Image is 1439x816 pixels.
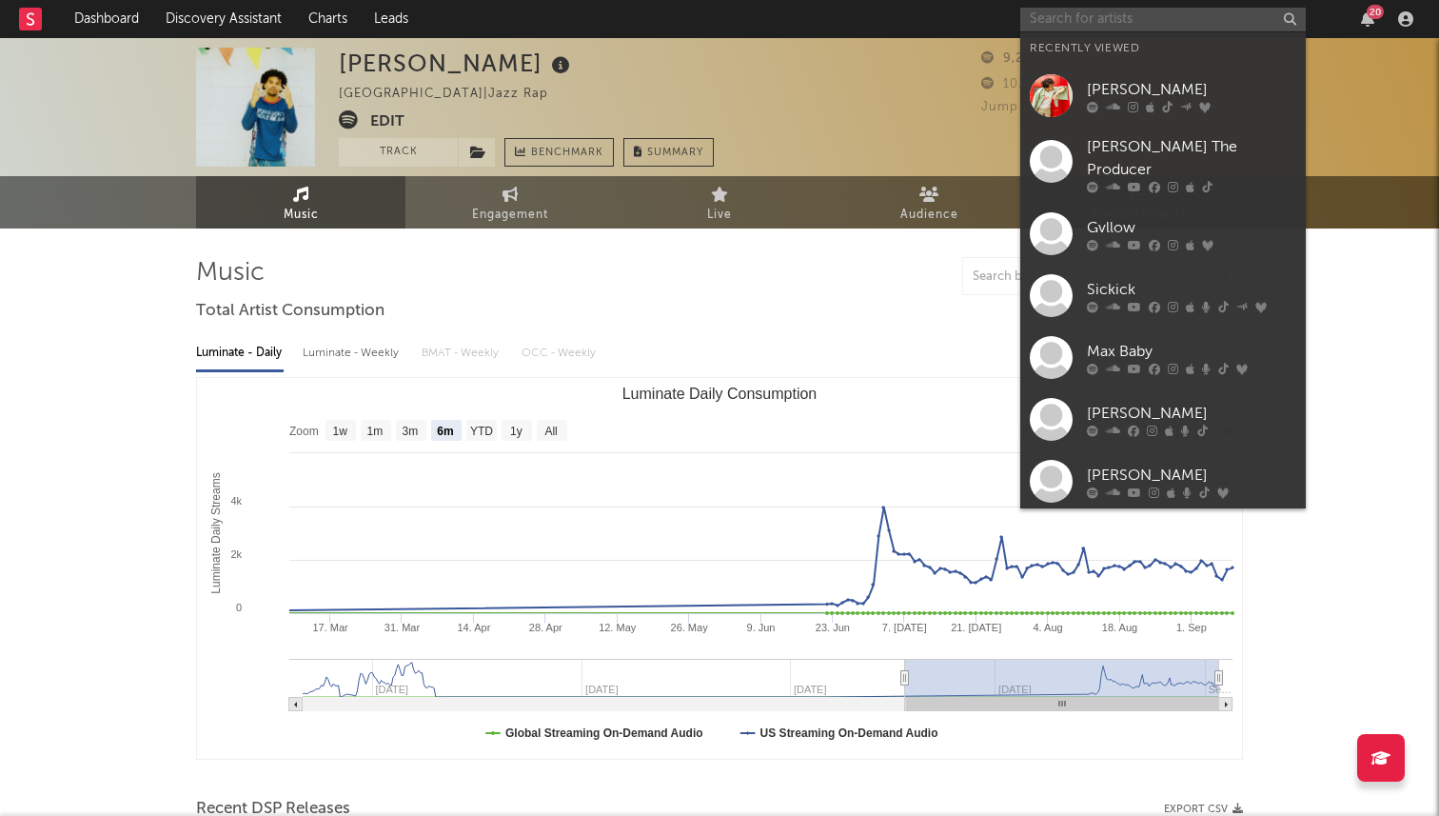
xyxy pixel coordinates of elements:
[1020,265,1306,327] a: Sickick
[196,300,384,323] span: Total Artist Consumption
[531,142,603,165] span: Benchmark
[622,386,818,402] text: Luminate Daily Consumption
[230,548,242,560] text: 2k
[333,425,348,438] text: 1w
[981,101,1094,113] span: Jump Score: 80.7
[339,83,570,106] div: [GEOGRAPHIC_DATA] | Jazz Rap
[196,337,284,369] div: Luminate - Daily
[981,52,1039,65] span: 9,207
[197,378,1242,759] svg: Luminate Daily Consumption
[209,472,223,593] text: Luminate Daily Streams
[1087,464,1296,487] div: [PERSON_NAME]
[510,425,522,438] text: 1y
[1087,340,1296,363] div: Max Baby
[1030,37,1296,60] div: Recently Viewed
[963,269,1164,285] input: Search by song name or URL
[339,48,575,79] div: [PERSON_NAME]
[1087,78,1296,101] div: [PERSON_NAME]
[544,425,557,438] text: All
[384,622,421,633] text: 31. Mar
[1087,136,1296,182] div: [PERSON_NAME] The Producer
[900,204,958,227] span: Audience
[504,138,614,167] a: Benchmark
[1176,622,1207,633] text: 1. Sep
[671,622,709,633] text: 26. May
[1087,216,1296,239] div: Gvllow
[437,425,453,438] text: 6m
[760,726,938,740] text: US Streaming On-Demand Audio
[615,176,824,229] a: Live
[284,204,319,227] span: Music
[599,622,637,633] text: 12. May
[1087,402,1296,425] div: [PERSON_NAME]
[370,110,404,134] button: Edit
[1034,622,1063,633] text: 4. Aug
[1020,8,1306,31] input: Search for artists
[1209,684,1232,695] text: Se…
[1102,622,1137,633] text: 18. Aug
[505,726,703,740] text: Global Streaming On-Demand Audio
[1361,11,1374,27] button: 20
[747,622,776,633] text: 9. Jun
[236,602,242,613] text: 0
[707,204,732,227] span: Live
[1087,278,1296,301] div: Sickick
[882,622,927,633] text: 7. [DATE]
[303,337,403,369] div: Luminate - Weekly
[1020,127,1306,203] a: [PERSON_NAME] The Producer
[1020,327,1306,388] a: Max Baby
[457,622,490,633] text: 14. Apr
[981,78,1169,90] span: 103,451 Monthly Listeners
[1164,804,1243,815] button: Export CSV
[623,138,714,167] button: Summary
[816,622,850,633] text: 23. Jun
[403,425,419,438] text: 3m
[1020,450,1306,512] a: [PERSON_NAME]
[824,176,1034,229] a: Audience
[339,138,458,167] button: Track
[951,622,1001,633] text: 21. [DATE]
[1367,5,1384,19] div: 20
[470,425,493,438] text: YTD
[647,148,703,158] span: Summary
[405,176,615,229] a: Engagement
[529,622,562,633] text: 28. Apr
[367,425,384,438] text: 1m
[312,622,348,633] text: 17. Mar
[230,495,242,507] text: 4k
[472,204,548,227] span: Engagement
[289,425,319,438] text: Zoom
[196,176,405,229] a: Music
[1020,203,1306,265] a: Gvllow
[1020,388,1306,450] a: [PERSON_NAME]
[1020,65,1306,127] a: [PERSON_NAME]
